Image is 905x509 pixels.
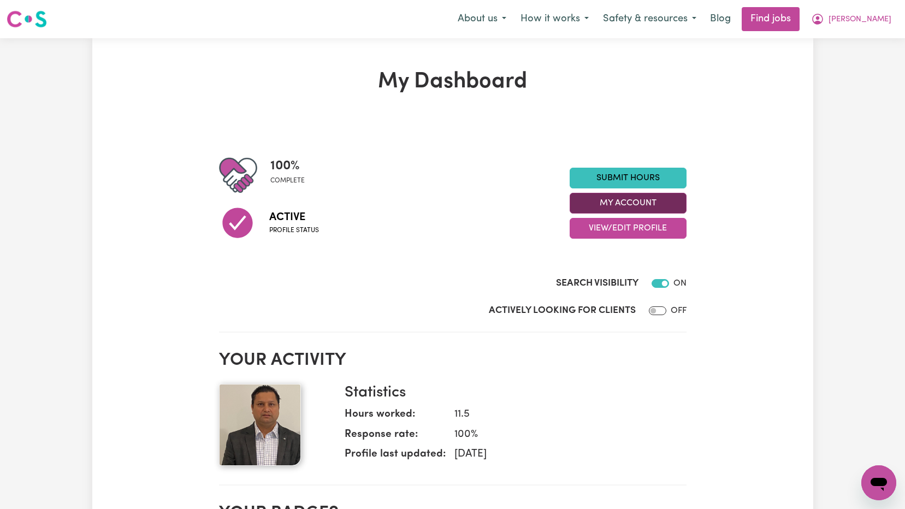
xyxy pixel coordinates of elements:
button: How it works [513,8,596,31]
h2: Your activity [219,350,687,371]
span: [PERSON_NAME] [829,14,891,26]
span: OFF [671,306,687,315]
img: Careseekers logo [7,9,47,29]
span: Profile status [269,226,319,235]
button: My Account [804,8,898,31]
h3: Statistics [345,384,678,403]
button: View/Edit Profile [570,218,687,239]
dt: Profile last updated: [345,447,446,467]
dt: Hours worked: [345,407,446,427]
a: Find jobs [742,7,800,31]
h1: My Dashboard [219,69,687,95]
img: Your profile picture [219,384,301,466]
button: My Account [570,193,687,214]
a: Careseekers logo [7,7,47,32]
span: 100 % [270,156,305,176]
span: ON [673,279,687,288]
a: Submit Hours [570,168,687,188]
iframe: Button to launch messaging window, conversation in progress [861,465,896,500]
span: complete [270,176,305,186]
button: Safety & resources [596,8,703,31]
label: Search Visibility [556,276,638,291]
dt: Response rate: [345,427,446,447]
dd: 100 % [446,427,678,443]
label: Actively Looking for Clients [489,304,636,318]
dd: [DATE] [446,447,678,463]
div: Profile completeness: 100% [270,156,314,194]
button: About us [451,8,513,31]
a: Blog [703,7,737,31]
span: Active [269,209,319,226]
dd: 11.5 [446,407,678,423]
